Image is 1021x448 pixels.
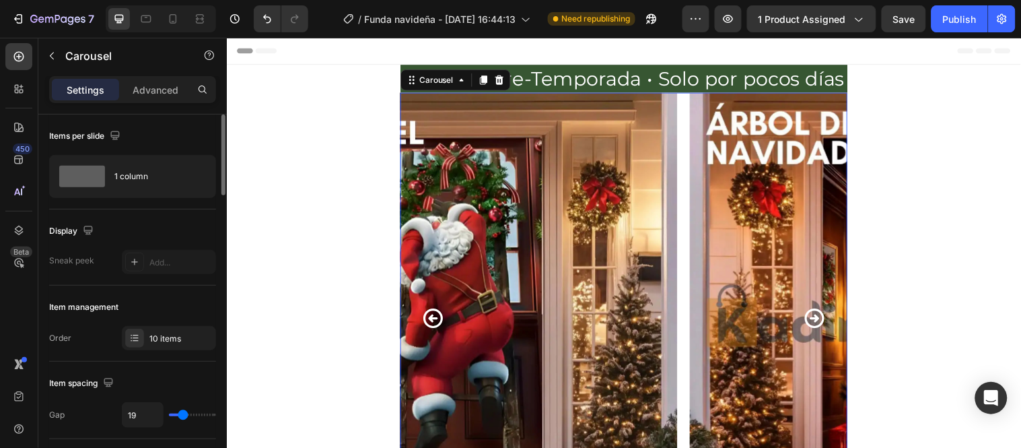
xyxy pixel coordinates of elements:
div: Beta [10,247,32,257]
div: Carousel [194,37,234,49]
div: 450 [13,143,32,154]
p: Advanced [133,83,178,97]
input: Auto [122,403,163,427]
span: Funda navideña - [DATE] 16:44:13 [364,12,516,26]
button: 7 [5,5,100,32]
div: Order [49,332,71,344]
div: Open Intercom Messenger [975,382,1008,414]
p: Settings [67,83,104,97]
span: Save [893,13,915,25]
button: 1 product assigned [747,5,876,32]
button: Publish [931,5,988,32]
p: Carousel [65,48,180,64]
div: Item management [49,301,118,313]
span: 1 product assigned [759,12,846,26]
div: Undo/Redo [254,5,308,32]
div: 1 column [114,161,197,192]
button: Save [882,5,926,32]
p: 7 [88,11,94,27]
span: Need republishing [561,13,630,25]
div: 10 items [149,333,213,345]
button: Carousel Next Arrow [575,263,621,308]
div: Gap [49,409,65,421]
div: Items per slide [49,127,123,146]
div: Display [49,222,96,241]
div: Publish [943,12,977,26]
span: / [358,12,361,26]
div: Sneak peek [49,255,94,267]
div: Item spacing [49,375,116,393]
